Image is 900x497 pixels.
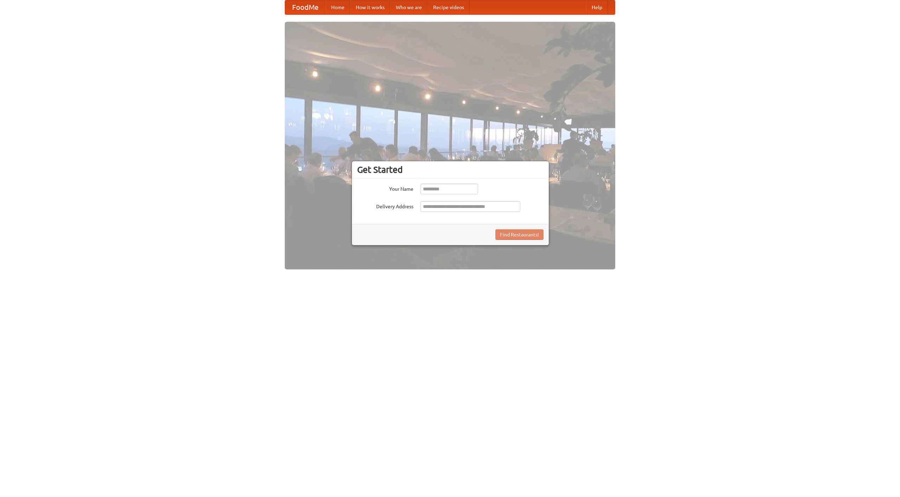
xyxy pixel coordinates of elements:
a: Home [326,0,350,14]
label: Your Name [357,184,413,192]
a: Recipe videos [427,0,470,14]
h3: Get Started [357,164,544,175]
label: Delivery Address [357,201,413,210]
a: How it works [350,0,390,14]
a: Help [586,0,608,14]
button: Find Restaurants! [495,229,544,240]
a: Who we are [390,0,427,14]
a: FoodMe [285,0,326,14]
